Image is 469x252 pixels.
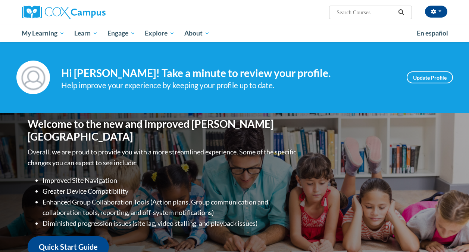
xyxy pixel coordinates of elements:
[28,118,298,143] h1: Welcome to the new and improved [PERSON_NAME][GEOGRAPHIC_DATA]
[103,25,140,42] a: Engage
[43,218,298,229] li: Diminished progression issues (site lag, video stalling, and playback issues)
[179,25,215,42] a: About
[17,25,70,42] a: My Learning
[336,8,395,17] input: Search Courses
[43,186,298,197] li: Greater Device Compatibility
[439,222,463,246] iframe: Button to launch messaging window
[69,25,103,42] a: Learn
[184,29,210,38] span: About
[425,6,447,18] button: Account Settings
[395,8,407,17] button: Search
[28,147,298,168] p: Overall, we are proud to provide you with a more streamlined experience. Some of the specific cha...
[145,29,175,38] span: Explore
[412,25,453,41] a: En español
[61,79,395,92] div: Help improve your experience by keeping your profile up to date.
[16,25,453,42] div: Main menu
[417,29,448,37] span: En español
[43,175,298,186] li: Improved Site Navigation
[61,67,395,80] h4: Hi [PERSON_NAME]! Take a minute to review your profile.
[22,29,65,38] span: My Learning
[140,25,179,42] a: Explore
[407,71,453,83] a: Update Profile
[16,61,50,94] img: Profile Image
[22,6,106,19] img: Cox Campus
[22,6,156,19] a: Cox Campus
[74,29,98,38] span: Learn
[43,197,298,218] li: Enhanced Group Collaboration Tools (Action plans, Group communication and collaboration tools, re...
[107,29,135,38] span: Engage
